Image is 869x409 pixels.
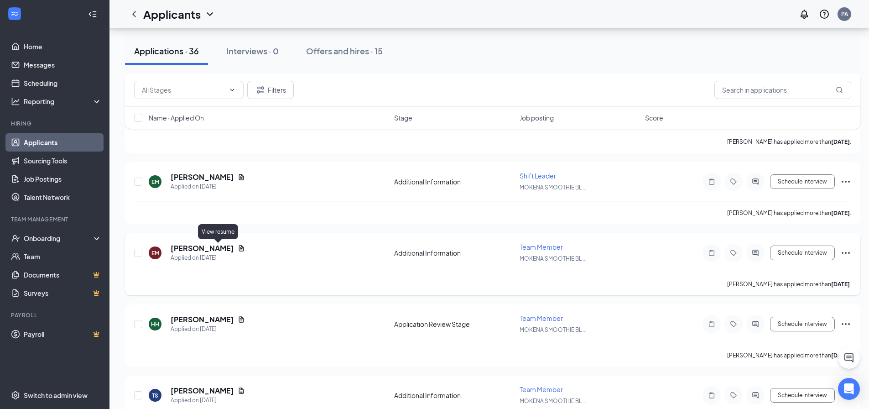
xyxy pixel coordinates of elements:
[24,391,88,400] div: Switch to admin view
[714,81,851,99] input: Search in applications
[11,311,100,319] div: Payroll
[520,255,587,262] span: MOKENA SMOOTHIE BL ...
[750,249,761,257] svg: ActiveChat
[770,174,835,189] button: Schedule Interview
[840,247,851,258] svg: Ellipses
[394,391,514,400] div: Additional Information
[770,246,835,260] button: Schedule Interview
[171,243,234,253] h5: [PERSON_NAME]
[151,249,159,257] div: EM
[727,351,851,359] p: [PERSON_NAME] has applied more than .
[770,388,835,403] button: Schedule Interview
[226,45,279,57] div: Interviews · 0
[24,74,102,92] a: Scheduling
[151,178,159,186] div: EM
[706,320,717,328] svg: Note
[238,387,245,394] svg: Document
[838,378,860,400] div: Open Intercom Messenger
[706,392,717,399] svg: Note
[727,138,851,146] p: [PERSON_NAME] has applied more than .
[171,396,245,405] div: Applied on [DATE]
[840,319,851,330] svg: Ellipses
[24,234,94,243] div: Onboarding
[142,85,225,95] input: All Stages
[247,81,294,99] button: Filter Filters
[24,97,102,106] div: Reporting
[520,113,554,122] span: Job posting
[198,224,238,239] div: View resume
[24,266,102,284] a: DocumentsCrown
[750,178,761,185] svg: ActiveChat
[24,247,102,266] a: Team
[831,138,850,145] b: [DATE]
[838,347,860,369] button: ChatActive
[645,113,663,122] span: Score
[831,281,850,288] b: [DATE]
[831,352,850,359] b: [DATE]
[238,316,245,323] svg: Document
[841,10,848,18] div: PA
[134,45,199,57] div: Applications · 36
[24,170,102,188] a: Job Postings
[706,178,717,185] svg: Note
[24,188,102,206] a: Talent Network
[149,113,204,122] span: Name · Applied On
[151,320,159,328] div: HH
[238,173,245,181] svg: Document
[24,284,102,302] a: SurveysCrown
[11,120,100,127] div: Hiring
[171,172,234,182] h5: [PERSON_NAME]
[750,320,761,328] svg: ActiveChat
[229,86,236,94] svg: ChevronDown
[819,9,830,20] svg: QuestionInfo
[129,9,140,20] svg: ChevronLeft
[727,280,851,288] p: [PERSON_NAME] has applied more than .
[836,86,843,94] svg: MagnifyingGlass
[831,210,850,216] b: [DATE]
[11,234,20,243] svg: UserCheck
[728,249,739,257] svg: Tag
[24,133,102,152] a: Applicants
[520,172,556,180] span: Shift Leader
[728,178,739,185] svg: Tag
[11,391,20,400] svg: Settings
[840,176,851,187] svg: Ellipses
[204,9,215,20] svg: ChevronDown
[152,392,158,399] div: TS
[143,6,201,22] h1: Applicants
[171,386,234,396] h5: [PERSON_NAME]
[520,314,563,322] span: Team Member
[520,398,587,404] span: MOKENA SMOOTHIE BL ...
[24,325,102,343] a: PayrollCrown
[520,184,587,191] span: MOKENA SMOOTHIE BL ...
[394,113,412,122] span: Stage
[394,320,514,329] div: Application Review Stage
[770,317,835,331] button: Schedule Interview
[171,315,234,325] h5: [PERSON_NAME]
[843,352,854,363] svg: ChatActive
[11,215,100,223] div: Team Management
[171,253,245,262] div: Applied on [DATE]
[10,9,19,18] svg: WorkstreamLogo
[520,243,563,251] span: Team Member
[88,10,97,19] svg: Collapse
[727,209,851,217] p: [PERSON_NAME] has applied more than .
[520,385,563,393] span: Team Member
[24,152,102,170] a: Sourcing Tools
[750,392,761,399] svg: ActiveChat
[520,326,587,333] span: MOKENA SMOOTHIE BL ...
[238,245,245,252] svg: Document
[171,325,245,334] div: Applied on [DATE]
[24,56,102,74] a: Messages
[394,177,514,186] div: Additional Information
[24,37,102,56] a: Home
[728,392,739,399] svg: Tag
[171,182,245,191] div: Applied on [DATE]
[706,249,717,257] svg: Note
[799,9,810,20] svg: Notifications
[11,97,20,106] svg: Analysis
[255,84,266,95] svg: Filter
[394,248,514,257] div: Additional Information
[306,45,383,57] div: Offers and hires · 15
